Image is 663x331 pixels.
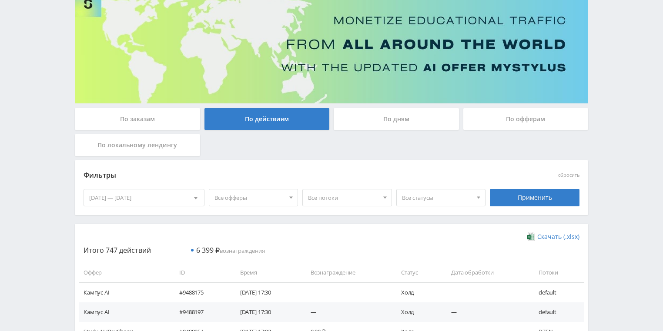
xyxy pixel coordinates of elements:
td: — [442,302,530,322]
td: — [442,282,530,302]
a: Скачать (.xlsx) [527,232,579,241]
span: вознаграждения [196,247,265,255]
td: Кампус AI [79,302,171,322]
div: Применить [490,189,579,206]
div: По действиям [204,108,330,130]
span: Скачать (.xlsx) [537,233,579,240]
td: Холд [392,282,442,302]
span: Все офферы [214,189,285,206]
td: [DATE] 17:30 [231,302,302,322]
td: Холд [392,302,442,322]
td: Статус [392,263,442,282]
td: [DATE] 17:30 [231,282,302,302]
td: Потоки [530,263,584,282]
td: Время [231,263,302,282]
button: сбросить [558,172,579,178]
td: — [302,282,392,302]
span: 6 399 ₽ [196,245,220,255]
div: По офферам [463,108,589,130]
span: Итого 747 действий [84,245,151,255]
div: По заказам [75,108,200,130]
td: #9488175 [171,282,231,302]
span: Все потоки [308,189,378,206]
div: Фильтры [84,169,455,182]
span: Все статусы [402,189,472,206]
td: ID [171,263,231,282]
td: default [530,282,584,302]
td: Кампус AI [79,282,171,302]
td: Оффер [79,263,171,282]
div: По дням [334,108,459,130]
div: [DATE] — [DATE] [84,189,204,206]
td: Вознаграждение [302,263,392,282]
div: По локальному лендингу [75,134,200,156]
td: default [530,302,584,322]
td: — [302,302,392,322]
td: Дата обработки [442,263,530,282]
img: xlsx [527,232,535,241]
td: #9488197 [171,302,231,322]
